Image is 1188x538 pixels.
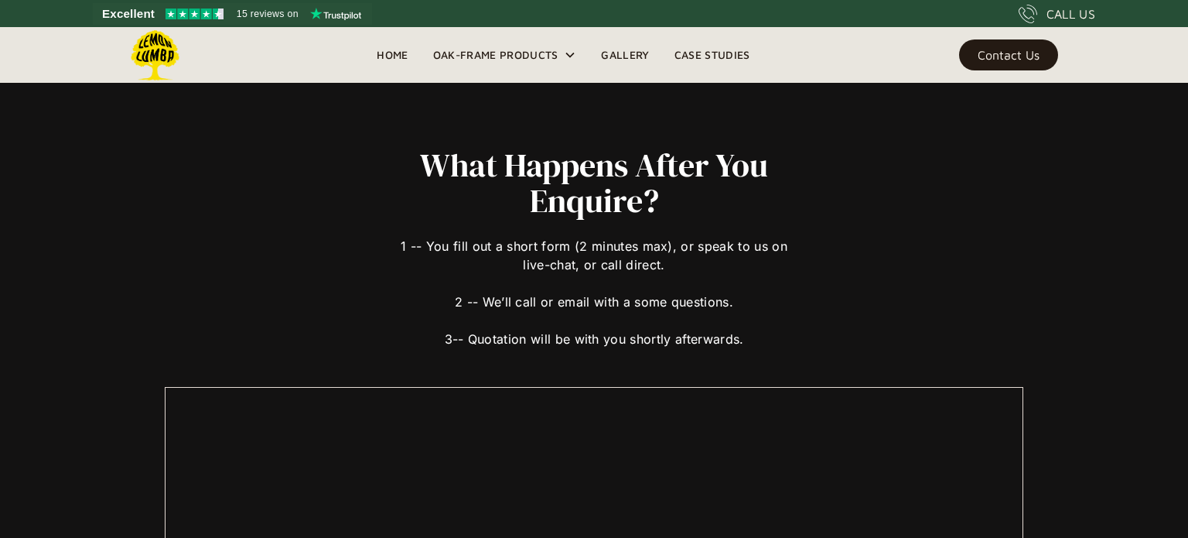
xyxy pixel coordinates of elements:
div: Oak-Frame Products [433,46,558,64]
a: Contact Us [959,39,1058,70]
a: Case Studies [662,43,763,67]
span: Excellent [102,5,155,23]
img: Trustpilot logo [310,8,361,20]
div: 1 -- You fill out a short form (2 minutes max), or speak to us on live-chat, or call direct. 2 --... [394,218,794,348]
h2: What Happens After You Enquire? [394,147,794,218]
span: 15 reviews on [237,5,299,23]
a: Home [364,43,420,67]
a: See Lemon Lumba reviews on Trustpilot [93,3,372,25]
div: CALL US [1046,5,1095,23]
a: Gallery [589,43,661,67]
div: Oak-Frame Products [421,27,589,83]
img: Trustpilot 4.5 stars [166,9,224,19]
div: Contact Us [978,50,1039,60]
a: CALL US [1019,5,1095,23]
